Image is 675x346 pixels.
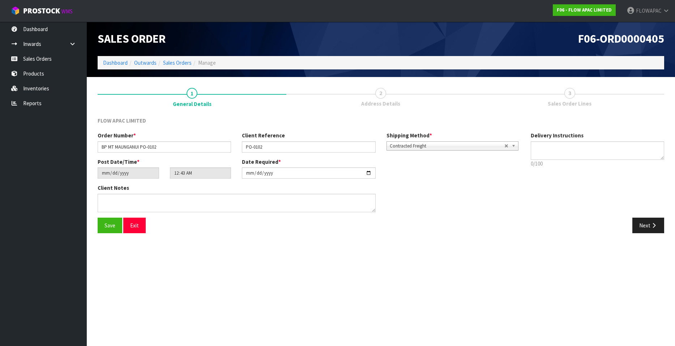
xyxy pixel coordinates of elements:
button: Next [632,218,664,233]
label: Client Reference [242,132,285,139]
small: WMS [61,8,73,15]
span: Contracted Freight [390,142,504,150]
img: cube-alt.png [11,6,20,15]
span: Save [104,222,115,229]
span: Manage [198,59,216,66]
span: FLOW APAC LIMITED [98,117,146,124]
span: Address Details [361,100,400,107]
span: General Details [173,100,212,108]
label: Shipping Method [386,132,432,139]
strong: F06 - FLOW APAC LIMITED [557,7,612,13]
a: Dashboard [103,59,128,66]
label: Delivery Instructions [531,132,584,139]
label: Date Required [242,158,281,166]
input: Order Number [98,141,231,153]
span: 3 [564,88,575,99]
button: Save [98,218,122,233]
span: ProStock [23,6,60,16]
span: Sales Order [98,31,166,46]
p: 0/100 [531,160,664,167]
span: F06-ORD0000405 [578,31,664,46]
span: General Details [98,111,664,239]
a: Outwards [134,59,157,66]
a: Sales Orders [163,59,192,66]
button: Exit [123,218,146,233]
span: 1 [187,88,197,99]
span: Sales Order Lines [548,100,591,107]
span: FLOWAPAC [636,7,662,14]
span: 2 [375,88,386,99]
input: Client Reference [242,141,375,153]
label: Client Notes [98,184,129,192]
label: Order Number [98,132,136,139]
label: Post Date/Time [98,158,140,166]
